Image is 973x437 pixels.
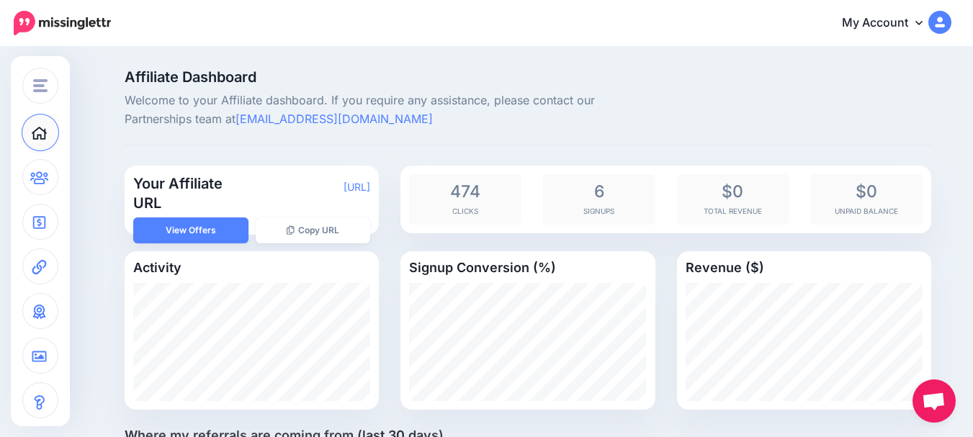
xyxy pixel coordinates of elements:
a: My Account [828,6,951,41]
h4: Signup Conversion (%) [409,260,646,276]
div: Unpaid Balance [810,174,923,225]
span: $0 [684,181,782,202]
img: Missinglettr [14,11,111,35]
a: [URL] [344,181,370,193]
p: Welcome to your Affiliate dashboard. If you require any assistance, please contact our Partnershi... [125,91,655,129]
span: 474 [416,181,514,202]
button: Copy URL [256,217,371,243]
h4: Revenue ($) [686,260,923,276]
h4: Activity [133,260,370,276]
span: $0 [817,181,915,202]
img: menu.png [33,79,48,92]
div: Signups [543,174,655,225]
div: Total Revenue [677,174,789,225]
div: Open chat [913,379,956,423]
a: [EMAIL_ADDRESS][DOMAIN_NAME] [236,112,433,126]
div: Clicks [409,174,521,225]
a: View Offers [133,217,248,243]
span: 6 [550,181,648,202]
h3: Your Affiliate URL [133,174,252,213]
span: Affiliate Dashboard [125,70,655,84]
